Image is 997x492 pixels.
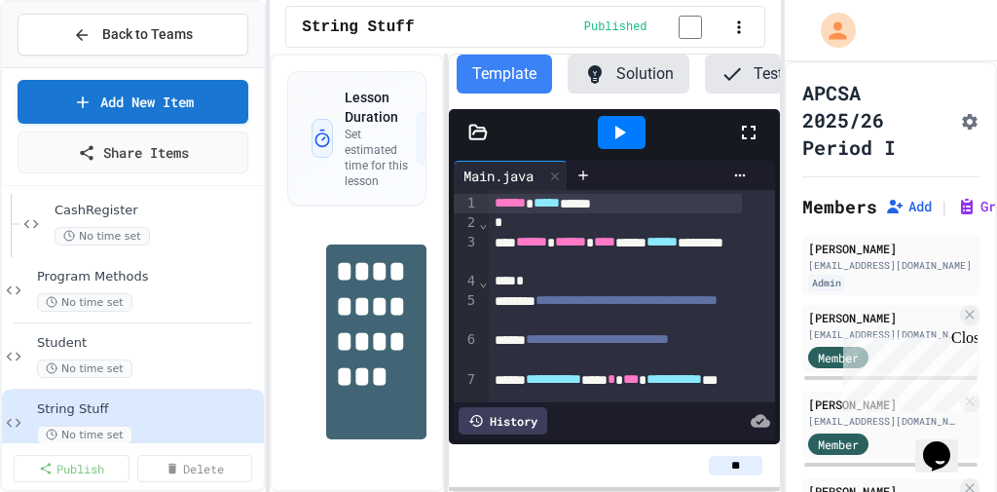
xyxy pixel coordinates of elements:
button: Back to Teams [18,14,248,56]
span: Fold line [478,215,488,231]
button: Template [457,55,552,94]
iframe: chat widget [835,329,978,412]
div: My Account [800,8,861,53]
div: [PERSON_NAME] [808,309,956,326]
a: Delete [137,455,253,482]
iframe: chat widget [915,414,978,473]
div: Main.java [454,166,543,186]
div: [EMAIL_ADDRESS][DOMAIN_NAME] [808,327,956,342]
div: [EMAIL_ADDRESS][DOMAIN_NAME] [808,414,956,429]
span: No time set [55,227,150,246]
h3: Lesson Duration [345,88,416,127]
span: Fold line [478,274,488,289]
button: Tests [705,55,806,94]
span: Back to Teams [102,24,193,45]
div: 1 [454,194,478,213]
span: Program Methods [37,269,260,285]
h2: Members [802,193,877,220]
div: Chat with us now!Close [8,8,134,124]
span: No time set [37,293,132,312]
button: Solution [568,55,689,94]
button: Set Time [416,111,502,166]
a: Add New Item [18,80,248,124]
div: [EMAIL_ADDRESS][DOMAIN_NAME] [808,258,974,273]
div: 5 [454,291,478,330]
a: Share Items [18,132,248,173]
a: Publish [14,455,129,482]
span: String Stuff [37,401,260,418]
h1: APCSA 2025/26 Period I [802,79,952,161]
div: Main.java [454,161,568,190]
p: Set estimated time for this lesson [345,127,416,189]
div: 3 [454,233,478,272]
div: 7 [454,370,478,409]
span: Member [818,349,859,366]
span: Member [818,435,859,453]
div: History [459,407,547,435]
span: Published [584,19,647,35]
span: No time set [37,360,132,378]
div: 2 [454,213,478,233]
div: Content is published and visible to students [584,15,725,39]
div: 6 [454,330,478,369]
button: Assignment Settings [960,108,979,132]
span: String Stuff [302,16,414,39]
div: Admin [808,275,845,291]
span: No time set [37,426,132,444]
span: Student [37,335,260,352]
button: Add [885,197,932,216]
div: [PERSON_NAME] [808,396,956,413]
input: publish toggle [655,16,725,39]
span: | [940,195,949,218]
span: CashRegister [55,203,260,219]
div: 4 [454,272,478,291]
div: [PERSON_NAME] [808,240,974,257]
